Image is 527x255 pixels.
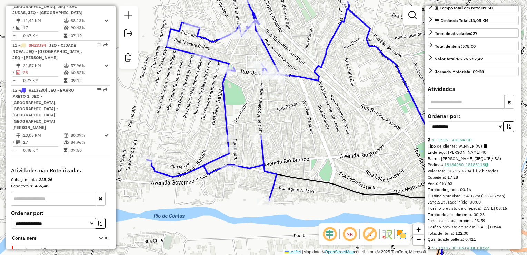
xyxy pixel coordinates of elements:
[11,167,110,174] h4: Atividades não Roteirizadas
[381,229,392,240] img: Fluxo de ruas
[428,187,519,193] div: Tempo dirigindo: 00:16
[64,34,67,38] i: Tempo total em rota
[29,87,46,93] span: RZL3E30
[103,88,108,92] em: Rota exportada
[341,226,358,243] span: Ocultar NR
[462,44,476,49] strong: 575,00
[283,249,428,255] div: Map data © contributors,© 2025 TomTom, Microsoft
[485,163,488,167] i: Observações
[23,17,63,24] td: 11,42 KM
[16,140,20,144] i: Total de Atividades
[12,139,16,146] td: /
[406,8,419,22] a: Exibir filtros
[64,70,69,75] i: % de utilização da cubagem
[413,235,424,245] a: Zoom out
[428,236,519,243] div: Quantidade pallets: 0,411
[428,54,519,63] a: Valor total:R$ 26.752,47
[70,147,104,154] td: 07:50
[16,19,20,23] i: Distância Total
[428,155,519,162] div: Bairro: [PERSON_NAME] (JEQUIE / BA)
[12,147,16,154] td: =
[23,147,63,154] td: 0,48 KM
[11,209,110,217] label: Ordenar por:
[416,225,421,234] span: +
[428,149,519,155] div: Endereço: [PERSON_NAME] 40
[23,132,63,139] td: 13,05 KM
[396,229,407,240] img: Exibir/Ocultar setores
[12,42,82,60] span: | JEQ - CIDADE NOVA, JEQ - [GEOGRAPHIC_DATA], JEQ - [PERSON_NAME]
[435,31,477,36] span: Total de atividades:
[64,148,67,152] i: Tempo total em rota
[435,56,483,62] div: Valor total:
[428,174,519,180] div: Cubagem: 17,28
[325,249,354,254] a: OpenStreetMap
[64,140,69,144] i: % de utilização da cubagem
[428,137,519,243] div: Tempo de atendimento: 00:28
[97,88,101,92] em: Opções
[428,162,519,168] div: Pedidos:
[121,8,135,24] a: Nova sessão e pesquisa
[105,133,109,138] i: Rota otimizada
[361,226,378,243] span: Exibir rótulo
[473,168,498,173] span: Exibir todos
[473,31,477,36] strong: 27
[70,77,104,84] td: 09:12
[428,67,519,76] a: Jornada Motorista: 09:20
[12,235,90,242] span: Containers
[432,137,472,142] a: 1 - 3696 - ARENA GD
[11,183,110,189] div: Peso total:
[16,64,20,68] i: Distância Total
[31,183,48,188] strong: 6.466,48
[428,143,519,149] div: Tipo de cliente:
[70,139,104,146] td: 84,96%
[105,64,109,68] i: Rota otimizada
[70,62,104,69] td: 57,96%
[70,69,104,76] td: 60,82%
[12,87,74,130] span: 12 -
[428,3,519,12] a: Tempo total em rota: 07:50
[12,42,82,60] span: 11 -
[70,32,104,39] td: 07:19
[285,249,301,254] a: Leaflet
[457,56,483,62] strong: R$ 26.752,47
[39,177,52,182] strong: 235,26
[428,230,519,236] div: Total de itens: 122,00
[70,24,104,31] td: 90,43%
[428,218,519,224] div: Janela utilizada término: 23:59
[23,139,63,146] td: 27
[70,17,104,24] td: 88,13%
[64,19,69,23] i: % de utilização do peso
[103,43,108,47] em: Rota exportada
[428,199,519,205] div: Janela utilizada início: 00:00
[64,133,69,138] i: % de utilização do peso
[12,77,16,84] td: =
[428,16,519,25] a: Distância Total:13,05 KM
[428,180,519,187] div: Peso: 457,63
[302,249,303,254] span: |
[11,177,110,183] div: Cubagem total:
[23,24,63,31] td: 17
[428,193,519,199] div: Distância prevista: 3,418 km (12,82 km/h)
[428,41,519,50] a: Total de itens:575,00
[16,26,20,30] i: Total de Atividades
[95,218,106,229] button: Ordem crescente
[64,64,69,68] i: % de utilização do peso
[435,18,488,24] div: Distância Total:
[435,69,484,75] div: Jornada Motorista: 09:20
[428,168,519,174] div: Valor total: R$ 2.778,84
[428,205,519,211] div: Horário previsto de chegada: [DATE] 08:16
[64,78,67,83] i: Tempo total em rota
[444,162,488,167] a: 18184980, 18185118
[23,62,63,69] td: 21,57 KM
[121,27,135,42] a: Exportar sessão
[105,19,109,23] i: Rota otimizada
[97,43,101,47] em: Opções
[435,43,476,49] div: Total de itens:
[440,5,493,10] span: Tempo total em rota: 07:50
[23,69,63,76] td: 28
[15,247,89,253] span: Container Padrão
[321,226,338,243] span: Ocultar deslocamento
[23,77,63,84] td: 0,77 KM
[16,70,20,75] i: Total de Atividades
[458,143,487,149] span: WINNER (W)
